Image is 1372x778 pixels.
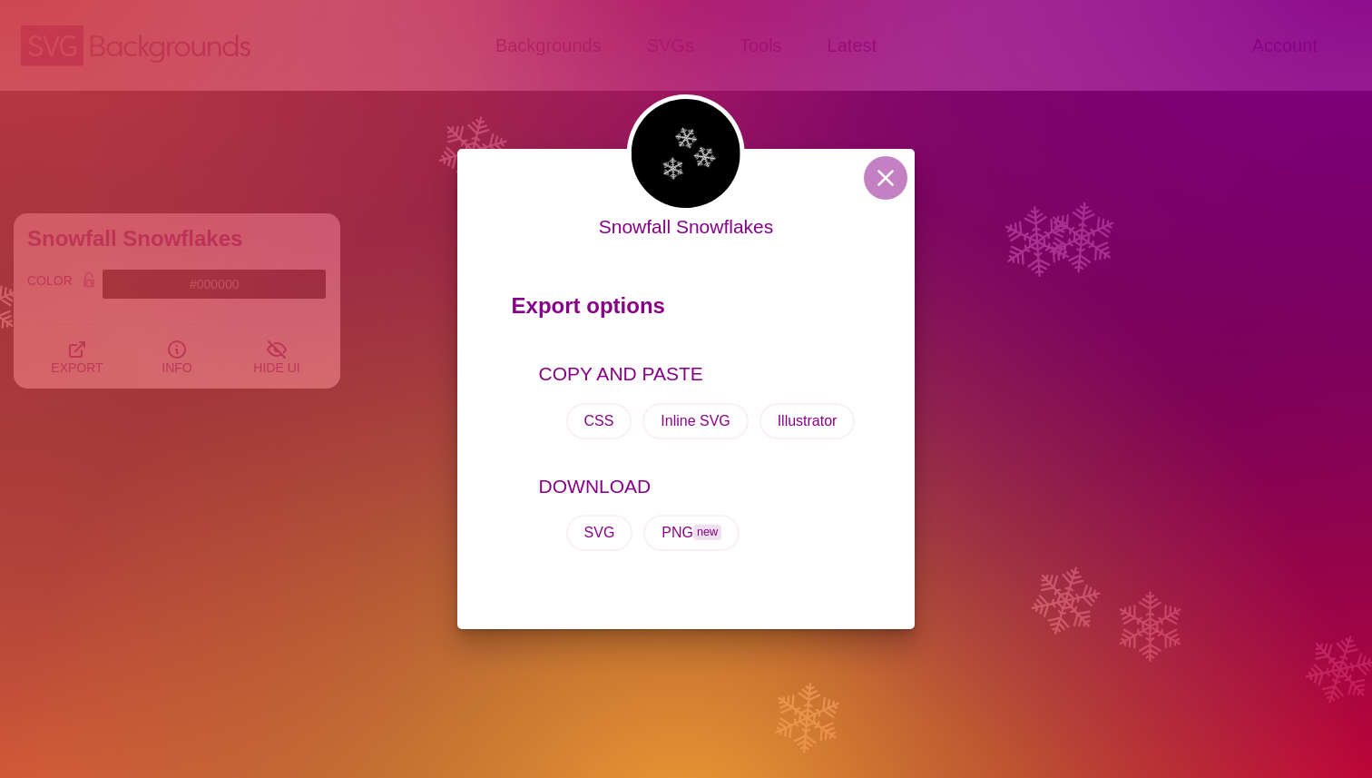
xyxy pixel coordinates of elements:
p: Export options [512,285,861,336]
p: Snowfall Snowflakes [599,212,774,241]
button: SVG [566,515,633,551]
button: Inline SVG [642,403,748,439]
p: COPY AND PASTE [539,359,861,389]
p: DOWNLOAD [539,472,861,501]
button: CSS [566,403,632,439]
button: Illustrator [759,403,856,439]
button: PNGnew [643,515,740,551]
span: new [693,525,721,540]
img: white snowflakes on black background [627,94,745,212]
